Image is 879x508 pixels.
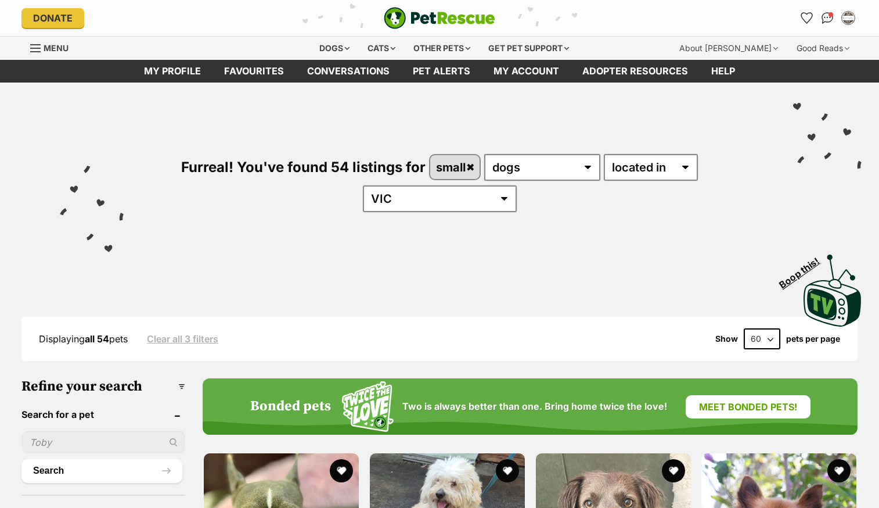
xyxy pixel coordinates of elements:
[402,401,667,412] span: Two is always better than one. Bring home twice the love!
[311,37,358,60] div: Dogs
[777,248,831,290] span: Boop this!
[296,60,401,83] a: conversations
[405,37,478,60] div: Other pets
[482,60,571,83] a: My account
[401,60,482,83] a: Pet alerts
[661,459,685,482] button: favourite
[804,244,862,329] a: Boop this!
[804,255,862,327] img: PetRescue TV logo
[384,7,495,29] img: logo-e224e6f780fb5917bec1dbf3a21bbac754714ae5b6737aabdf751b685950b380.svg
[39,333,128,345] span: Displaying pets
[21,409,185,420] header: Search for a pet
[132,60,212,83] a: My profile
[496,459,519,482] button: favourite
[330,459,353,482] button: favourite
[21,431,185,453] input: Toby
[839,9,858,27] button: My account
[384,7,495,29] a: PetRescue
[797,9,816,27] a: Favourites
[147,334,218,344] a: Clear all 3 filters
[250,399,331,415] h4: Bonded pets
[788,37,858,60] div: Good Reads
[827,459,851,482] button: favourite
[842,12,854,24] img: Kirsty Rice profile pic
[85,333,109,345] strong: all 54
[797,9,858,27] ul: Account quick links
[715,334,738,344] span: Show
[21,459,182,482] button: Search
[818,9,837,27] a: Conversations
[30,37,77,58] a: Menu
[212,60,296,83] a: Favourites
[671,37,786,60] div: About [PERSON_NAME]
[181,159,426,176] span: Furreal! You've found 54 listings for
[822,12,834,24] img: chat-41dd97257d64d25036548639549fe6c8038ab92f7586957e7f3b1b290dea8141.svg
[686,395,810,418] a: Meet bonded pets!
[359,37,404,60] div: Cats
[44,43,69,53] span: Menu
[430,155,480,179] a: small
[786,334,840,344] label: pets per page
[480,37,577,60] div: Get pet support
[700,60,747,83] a: Help
[21,378,185,395] h3: Refine your search
[21,8,84,28] a: Donate
[571,60,700,83] a: Adopter resources
[342,381,394,432] img: Squiggle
